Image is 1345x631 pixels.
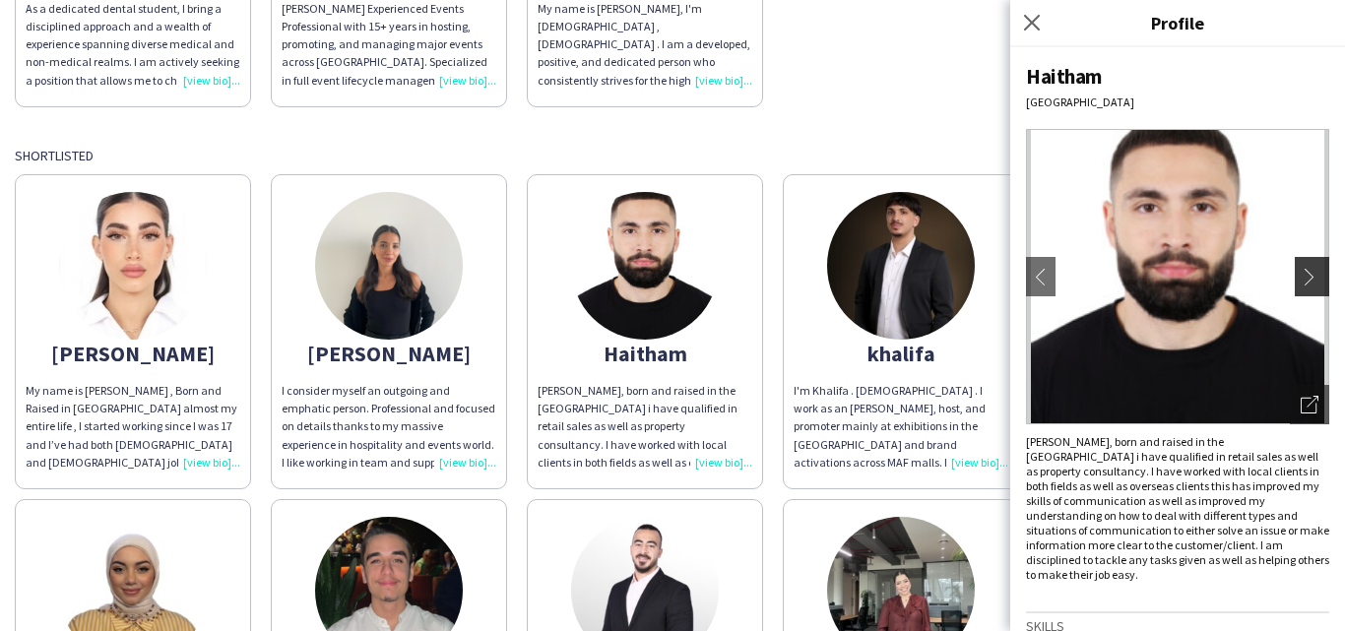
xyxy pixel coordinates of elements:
div: [PERSON_NAME] [26,345,240,362]
img: Crew avatar or photo [1026,129,1329,424]
div: Haitham [538,345,752,362]
img: thumb-67e4d57c322ab.jpeg [571,192,719,340]
img: thumb-68cd3216b9a36.png [315,192,463,340]
div: [PERSON_NAME], born and raised in the [GEOGRAPHIC_DATA] i have qualified in retail sales as well ... [538,382,752,472]
div: khalifa [794,345,1008,362]
img: thumb-68775f4007b27.jpeg [59,192,207,340]
img: thumb-68d9b3cb46307.jpeg [827,192,975,340]
div: Open photos pop-in [1290,385,1329,424]
div: [GEOGRAPHIC_DATA] [1026,95,1329,109]
div: Shortlisted [15,147,1330,164]
div: My name is [PERSON_NAME] , Born and Raised in [GEOGRAPHIC_DATA] almost my entire life , I started... [26,382,240,472]
div: [PERSON_NAME], born and raised in the [GEOGRAPHIC_DATA] i have qualified in retail sales as well ... [1026,434,1329,582]
div: Haitham [1026,63,1329,90]
h3: Profile [1010,10,1345,35]
div: I'm Khalifa . [DEMOGRAPHIC_DATA] . I work as an [PERSON_NAME], host, and promoter mainly at exhib... [794,382,1008,472]
div: [PERSON_NAME] [282,345,496,362]
div: I consider myself an outgoing and emphatic person. Professional and focused on details thanks to ... [282,382,496,472]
